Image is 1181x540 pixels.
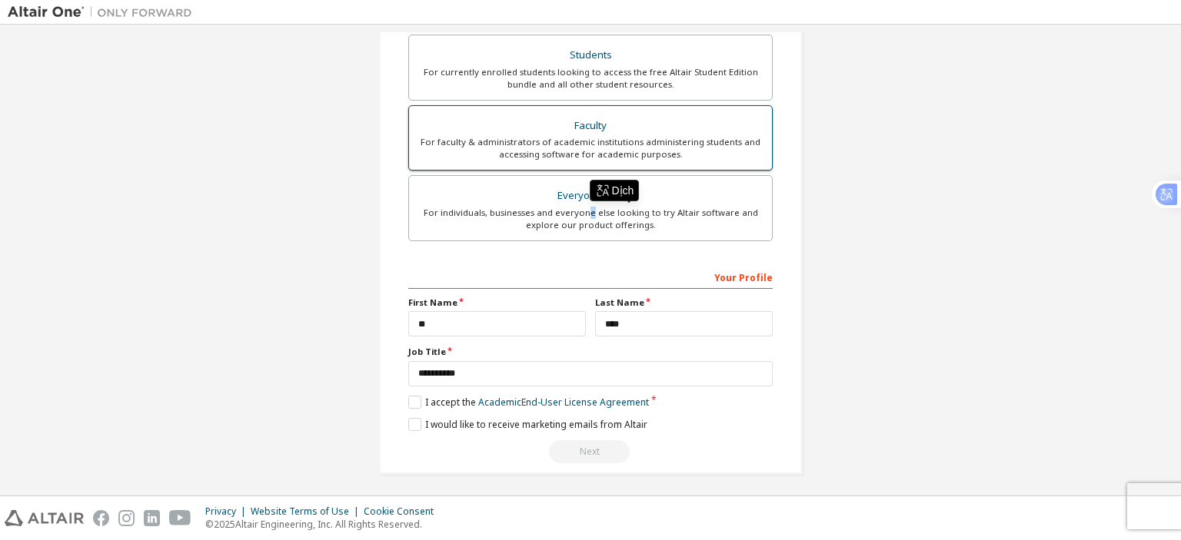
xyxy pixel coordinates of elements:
div: For individuals, businesses and everyone else looking to try Altair software and explore our prod... [418,207,763,231]
label: I accept the [408,396,649,409]
label: Job Title [408,346,773,358]
a: Academic End-User License Agreement [478,396,649,409]
img: youtube.svg [169,510,191,526]
img: facebook.svg [93,510,109,526]
div: Faculty [418,115,763,137]
img: altair_logo.svg [5,510,84,526]
label: Last Name [595,297,773,309]
img: Altair One [8,5,200,20]
div: Privacy [205,505,251,518]
div: Students [418,45,763,66]
img: linkedin.svg [144,510,160,526]
div: Website Terms of Use [251,505,364,518]
img: instagram.svg [118,510,135,526]
div: For currently enrolled students looking to access the free Altair Student Edition bundle and all ... [418,66,763,91]
div: Your Profile [408,264,773,289]
div: Cookie Consent [364,505,443,518]
div: For faculty & administrators of academic institutions administering students and accessing softwa... [418,136,763,161]
label: First Name [408,297,586,309]
div: Everyone else [418,185,763,207]
div: Email already exists [408,440,773,463]
p: © 2025 Altair Engineering, Inc. All Rights Reserved. [205,518,443,531]
label: I would like to receive marketing emails from Altair [408,418,647,431]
